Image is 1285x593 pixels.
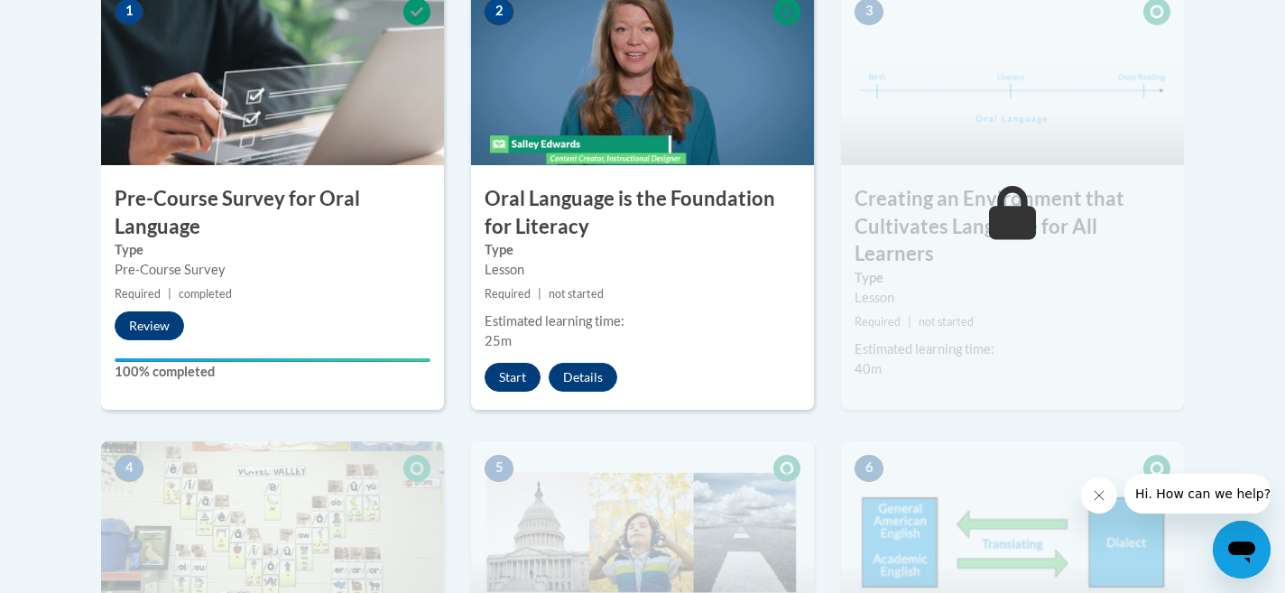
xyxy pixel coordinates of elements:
[1213,521,1271,579] iframe: Button to launch messaging window
[485,333,512,348] span: 25m
[908,315,911,329] span: |
[485,260,800,280] div: Lesson
[1124,474,1271,514] iframe: Message from company
[471,185,814,241] h3: Oral Language is the Foundation for Literacy
[485,363,541,392] button: Start
[841,185,1184,268] h3: Creating an Environment that Cultivates Language for All Learners
[101,185,444,241] h3: Pre-Course Survey for Oral Language
[1081,477,1117,514] iframe: Close message
[549,363,617,392] button: Details
[168,287,171,301] span: |
[855,315,901,329] span: Required
[485,455,513,482] span: 5
[855,455,883,482] span: 6
[115,240,430,260] label: Type
[485,240,800,260] label: Type
[115,358,430,362] div: Your progress
[485,287,531,301] span: Required
[485,311,800,331] div: Estimated learning time:
[855,361,882,376] span: 40m
[115,455,143,482] span: 4
[115,260,430,280] div: Pre-Course Survey
[855,288,1170,308] div: Lesson
[549,287,604,301] span: not started
[115,311,184,340] button: Review
[919,315,974,329] span: not started
[179,287,232,301] span: completed
[855,268,1170,288] label: Type
[115,287,161,301] span: Required
[115,362,430,382] label: 100% completed
[855,339,1170,359] div: Estimated learning time:
[538,287,541,301] span: |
